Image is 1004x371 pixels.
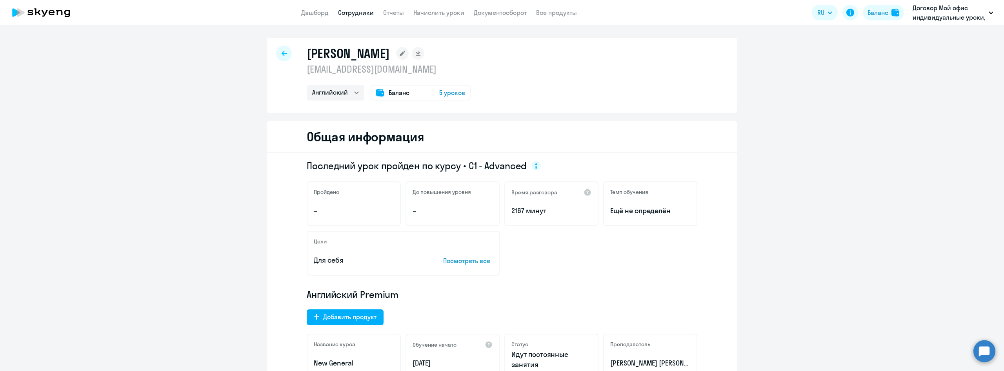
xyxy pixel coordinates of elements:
span: Ещё не определён [610,206,690,216]
a: Начислить уроки [413,9,464,16]
img: balance [891,9,899,16]
h2: Общая информация [307,129,424,144]
p: [EMAIL_ADDRESS][DOMAIN_NAME] [307,63,471,75]
h1: [PERSON_NAME] [307,46,390,61]
p: Договор Мой офис индивидуальные уроки, НОВЫЕ ОБЛАЧНЫЕ ТЕХНОЛОГИИ, ООО [913,3,986,22]
p: 2167 минут [511,206,591,216]
p: – [413,206,493,216]
p: New General [314,358,394,368]
button: Договор Мой офис индивидуальные уроки, НОВЫЕ ОБЛАЧНЫЕ ТЕХНОЛОГИИ, ООО [909,3,997,22]
p: Идут постоянные занятия [511,349,591,370]
p: [PERSON_NAME] [PERSON_NAME] [610,358,690,368]
h5: До повышения уровня [413,188,471,196]
div: Добавить продукт [323,312,376,322]
span: 5 уроков [439,88,465,97]
h5: Время разговора [511,189,557,196]
a: Отчеты [383,9,404,16]
button: Балансbalance [863,5,904,20]
span: Последний урок пройден по курсу • C1 - Advanced [307,159,527,172]
div: Баланс [868,8,888,17]
a: Документооборот [474,9,527,16]
h5: Обучение начато [413,341,457,348]
h5: Преподаватель [610,341,650,348]
h5: Цели [314,238,327,245]
p: – [314,206,394,216]
span: Баланс [389,88,409,97]
h5: Темп обучения [610,188,648,196]
p: Для себя [314,255,419,265]
a: Все продукты [536,9,577,16]
a: Сотрудники [338,9,374,16]
p: Посмотреть все [443,256,493,265]
h5: Статус [511,341,528,348]
h5: Название курса [314,341,355,348]
p: [DATE] [413,358,493,368]
button: RU [812,5,838,20]
button: Добавить продукт [307,309,384,325]
span: RU [817,8,824,17]
h5: Пройдено [314,188,339,196]
a: Дашборд [301,9,329,16]
span: Английский Premium [307,288,398,301]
